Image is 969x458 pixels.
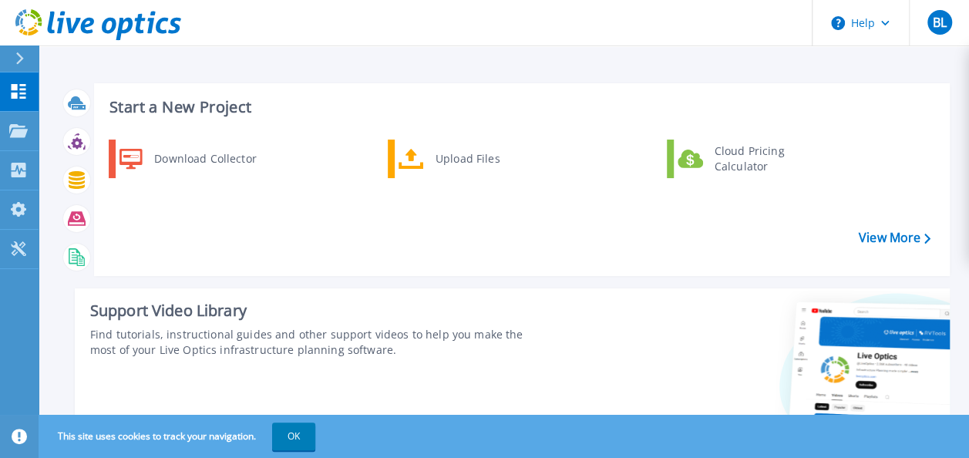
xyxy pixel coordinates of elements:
[109,140,267,178] a: Download Collector
[388,140,546,178] a: Upload Files
[667,140,825,178] a: Cloud Pricing Calculator
[859,231,930,245] a: View More
[428,143,542,174] div: Upload Files
[272,423,315,450] button: OK
[707,143,821,174] div: Cloud Pricing Calculator
[932,16,946,29] span: BL
[146,143,263,174] div: Download Collector
[109,99,930,116] h3: Start a New Project
[90,301,545,321] div: Support Video Library
[42,423,315,450] span: This site uses cookies to track your navigation.
[90,327,545,358] div: Find tutorials, instructional guides and other support videos to help you make the most of your L...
